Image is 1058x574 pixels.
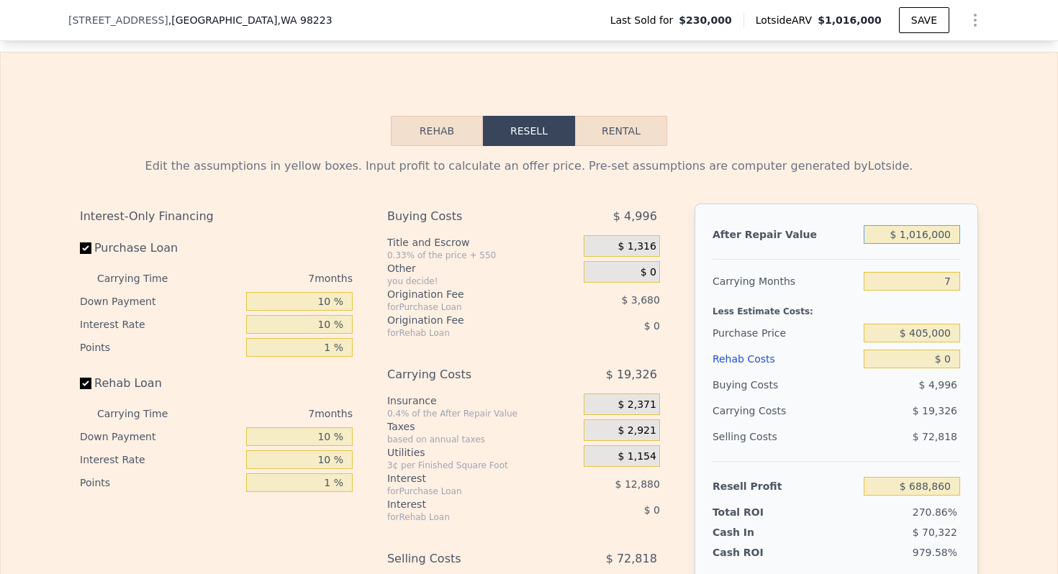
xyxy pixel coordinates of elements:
div: based on annual taxes [387,434,578,445]
span: Lotside ARV [756,13,818,27]
div: Cash ROI [713,545,816,560]
button: Rental [575,116,667,146]
span: $1,016,000 [818,14,882,26]
div: Points [80,471,240,494]
span: $ 72,818 [913,431,957,442]
div: Selling Costs [387,546,548,572]
button: SAVE [899,7,949,33]
button: Rehab [391,116,483,146]
span: $ 0 [644,504,660,516]
div: Interest [387,471,548,486]
div: 0.33% of the price + 550 [387,250,578,261]
span: $ 12,880 [615,478,660,490]
span: , [GEOGRAPHIC_DATA] [168,13,333,27]
input: Rehab Loan [80,378,91,389]
div: Down Payment [80,425,240,448]
div: you decide! [387,275,578,287]
div: Origination Fee [387,287,548,301]
div: Interest [387,497,548,511]
span: $ 1,154 [618,450,656,463]
span: 979.58% [913,547,957,558]
span: $ 1,316 [618,240,656,253]
div: 7 months [196,402,353,425]
div: Carrying Time [97,402,191,425]
div: Carrying Months [713,268,858,294]
span: [STREET_ADDRESS] [68,13,168,27]
div: Points [80,336,240,359]
div: Edit the assumptions in yellow boxes. Input profit to calculate an offer price. Pre-set assumptio... [80,158,978,175]
button: Resell [483,116,575,146]
span: $ 19,326 [606,362,657,388]
div: for Rehab Loan [387,327,548,339]
div: Insurance [387,393,578,408]
div: Interest Rate [80,448,240,471]
span: $ 2,921 [618,424,656,437]
span: Last Sold for [610,13,679,27]
span: $ 19,326 [913,405,957,416]
div: 0.4% of the After Repair Value [387,408,578,419]
div: Less Estimate Costs: [713,294,960,320]
input: Purchase Loan [80,242,91,254]
div: Title and Escrow [387,235,578,250]
span: $ 4,996 [613,204,657,229]
span: $ 0 [644,320,660,332]
span: 270.86% [913,506,957,518]
div: Interest-Only Financing [80,204,353,229]
span: $ 72,818 [606,546,657,572]
div: Selling Costs [713,424,858,450]
div: Purchase Price [713,320,858,346]
div: Carrying Costs [387,362,548,388]
div: Origination Fee [387,313,548,327]
label: Rehab Loan [80,370,240,396]
div: Other [387,261,578,275]
div: for Purchase Loan [387,486,548,497]
div: Rehab Costs [713,346,858,372]
div: for Rehab Loan [387,511,548,523]
div: Buying Costs [387,204,548,229]
div: Down Payment [80,290,240,313]
span: $ 0 [641,266,656,279]
div: 3¢ per Finished Square Foot [387,460,578,471]
div: Carrying Costs [713,398,802,424]
button: Show Options [961,6,990,35]
div: Resell Profit [713,473,858,499]
div: Cash In [713,525,802,539]
span: $ 2,371 [618,398,656,411]
div: Buying Costs [713,372,858,398]
span: , WA 98223 [277,14,332,26]
span: $ 3,680 [621,294,659,306]
span: $230,000 [679,13,732,27]
span: $ 70,322 [913,527,957,538]
div: 7 months [196,267,353,290]
div: Total ROI [713,505,802,519]
div: Interest Rate [80,313,240,336]
div: Taxes [387,419,578,434]
div: After Repair Value [713,222,858,247]
div: for Purchase Loan [387,301,548,313]
div: Carrying Time [97,267,191,290]
label: Purchase Loan [80,235,240,261]
div: Utilities [387,445,578,460]
span: $ 4,996 [919,379,957,391]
